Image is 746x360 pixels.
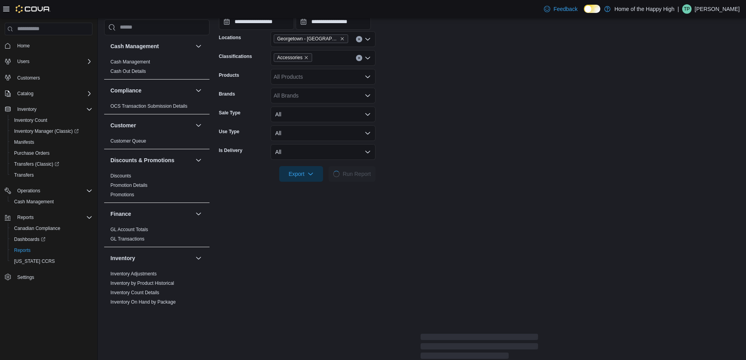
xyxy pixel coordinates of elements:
span: Inventory [17,106,36,112]
button: Clear input [356,36,362,42]
span: GL Account Totals [110,226,148,233]
a: Transfers (Classic) [11,159,62,169]
div: Cash Management [104,57,210,79]
button: All [271,107,376,122]
span: Customers [14,72,92,82]
button: Reports [8,245,96,256]
span: Reports [17,214,34,221]
span: Dashboards [11,235,92,244]
button: Compliance [194,86,203,95]
span: Inventory Manager (Classic) [11,127,92,136]
button: Finance [194,209,203,219]
span: Settings [17,274,34,280]
span: Georgetown - Mountainview - Fire & Flower [274,34,348,43]
label: Locations [219,34,241,41]
button: Open list of options [365,36,371,42]
span: Loading [333,170,340,178]
button: Customers [2,72,96,83]
a: OCS Transaction Submission Details [110,103,188,109]
button: [US_STATE] CCRS [8,256,96,267]
button: Remove Georgetown - Mountainview - Fire & Flower from selection in this group [340,36,345,41]
button: Inventory Count [8,115,96,126]
a: Settings [14,273,37,282]
span: Users [17,58,29,65]
button: Catalog [14,89,36,98]
a: Inventory Manager (Classic) [8,126,96,137]
label: Is Delivery [219,147,242,154]
span: [US_STATE] CCRS [14,258,55,264]
a: Transfers (Classic) [8,159,96,170]
span: Catalog [14,89,92,98]
button: Catalog [2,88,96,99]
button: Export [279,166,323,182]
span: Users [14,57,92,66]
span: Promotion Details [110,182,148,188]
span: Accessories [274,53,312,62]
span: Cash Management [11,197,92,206]
span: Reports [11,246,92,255]
span: Inventory Count [11,116,92,125]
span: Operations [17,188,40,194]
a: Inventory Manager (Classic) [11,127,82,136]
h3: Compliance [110,87,141,94]
span: Purchase Orders [14,150,50,156]
span: Inventory Adjustments [110,271,157,277]
span: Cash Management [14,199,54,205]
a: Dashboards [11,235,49,244]
input: Press the down key to open a popover containing a calendar. [296,14,371,30]
button: Discounts & Promotions [194,156,203,165]
button: Discounts & Promotions [110,156,192,164]
button: Cash Management [110,42,192,50]
span: Canadian Compliance [11,224,92,233]
span: Transfers (Classic) [11,159,92,169]
a: Feedback [541,1,580,17]
p: | [677,4,679,14]
span: Inventory [14,105,92,114]
input: Dark Mode [584,5,600,13]
a: Inventory by Product Historical [110,280,174,286]
span: Export [284,166,318,182]
div: Finance [104,225,210,247]
a: Discounts [110,173,131,179]
a: Canadian Compliance [11,224,63,233]
span: Inventory Count [14,117,47,123]
span: Reports [14,247,31,253]
label: Products [219,72,239,78]
label: Classifications [219,53,252,60]
h3: Inventory [110,254,135,262]
a: GL Transactions [110,236,145,242]
a: Inventory On Hand by Package [110,299,176,305]
img: Cova [16,5,51,13]
a: Dashboards [8,234,96,245]
button: Remove Accessories from selection in this group [304,55,309,60]
a: Purchase Orders [11,148,53,158]
a: Transfers [11,170,37,180]
button: Reports [14,213,37,222]
a: Home [14,41,33,51]
button: Clear input [356,55,362,61]
button: Home [2,40,96,51]
span: Accessories [277,54,303,62]
button: Operations [14,186,43,195]
button: Purchase Orders [8,148,96,159]
span: Home [17,43,30,49]
a: Inventory Count Details [110,290,159,295]
span: Transfers [14,172,34,178]
span: Inventory Manager (Classic) [14,128,79,134]
p: [PERSON_NAME] [695,4,740,14]
a: Reports [11,246,34,255]
p: Home of the Happy High [614,4,674,14]
span: Canadian Compliance [14,225,60,232]
h3: Customer [110,121,136,129]
button: Settings [2,271,96,283]
button: Finance [110,210,192,218]
button: Inventory [110,254,192,262]
a: [US_STATE] CCRS [11,257,58,266]
a: Cash Management [110,59,150,65]
span: Operations [14,186,92,195]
